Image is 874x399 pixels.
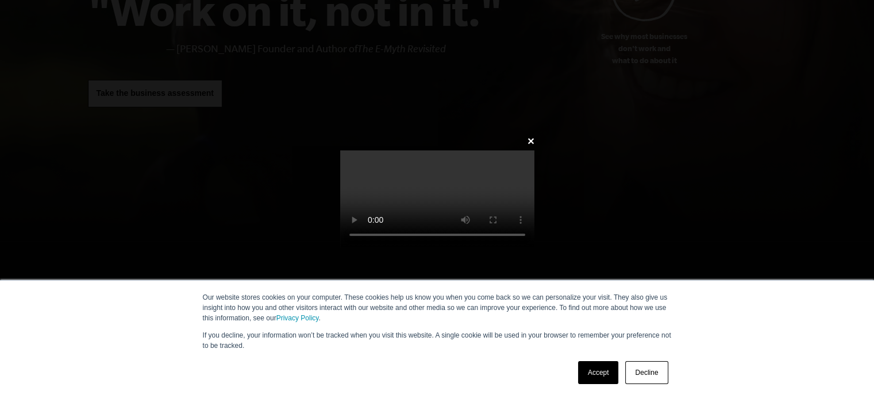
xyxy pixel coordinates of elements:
p: Our website stores cookies on your computer. These cookies help us know you when you come back so... [203,292,672,323]
a: Privacy Policy [276,314,319,322]
a: ✕ [527,136,534,147]
a: Decline [625,361,668,384]
p: If you decline, your information won’t be tracked when you visit this website. A single cookie wi... [203,330,672,351]
a: Accept [578,361,619,384]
